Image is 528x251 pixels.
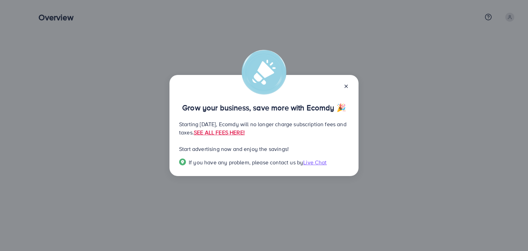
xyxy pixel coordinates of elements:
[189,159,303,166] span: If you have any problem, please contact us by
[194,129,245,136] a: SEE ALL FEES HERE!
[179,159,186,165] img: Popup guide
[179,103,349,112] p: Grow your business, save more with Ecomdy 🎉
[179,120,349,137] p: Starting [DATE], Ecomdy will no longer charge subscription fees and taxes.
[303,159,327,166] span: Live Chat
[242,50,286,95] img: alert
[179,145,349,153] p: Start advertising now and enjoy the savings!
